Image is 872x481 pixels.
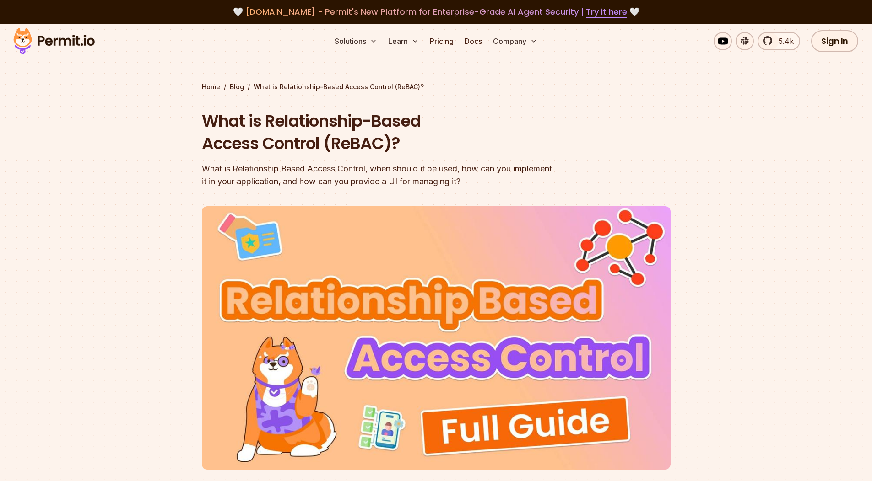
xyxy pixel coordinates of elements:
img: What is Relationship-Based Access Control (ReBAC)? [202,206,671,470]
div: What is Relationship Based Access Control, when should it be used, how can you implement it in yo... [202,162,553,188]
h1: What is Relationship-Based Access Control (ReBAC)? [202,110,553,155]
img: Permit logo [9,26,99,57]
a: Home [202,82,220,91]
a: Docs [461,32,486,50]
a: Sign In [811,30,858,52]
a: Pricing [426,32,457,50]
a: Try it here [586,6,627,18]
div: 🤍 🤍 [22,5,850,18]
button: Company [489,32,541,50]
a: Blog [230,82,244,91]
a: 5.4k [758,32,800,50]
button: Learn [385,32,422,50]
span: 5.4k [773,36,794,47]
span: [DOMAIN_NAME] - Permit's New Platform for Enterprise-Grade AI Agent Security | [245,6,627,17]
button: Solutions [331,32,381,50]
div: / / [202,82,671,91]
